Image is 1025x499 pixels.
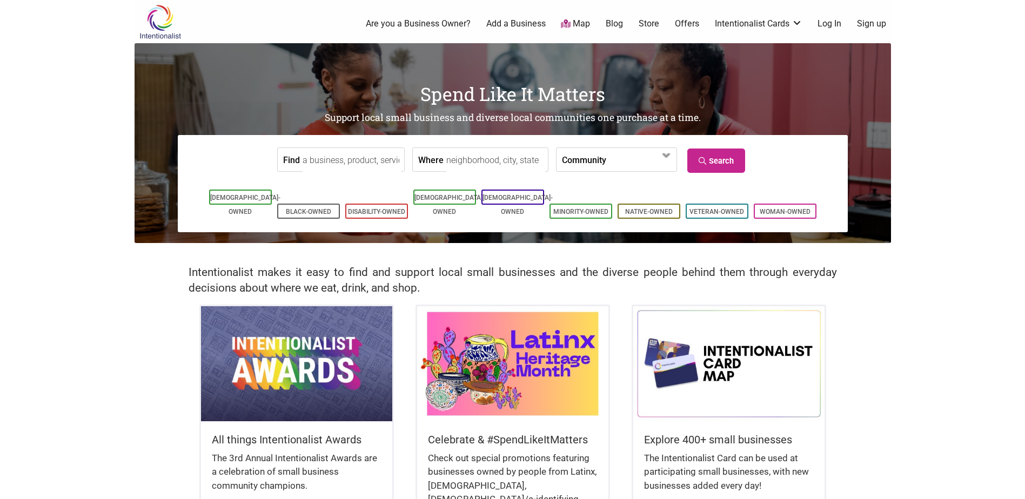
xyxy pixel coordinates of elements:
[715,18,802,30] a: Intentionalist Cards
[417,306,608,421] img: Latinx / Hispanic Heritage Month
[483,194,553,215] a: [DEMOGRAPHIC_DATA]-Owned
[486,18,546,30] a: Add a Business
[687,149,745,173] a: Search
[818,18,841,30] a: Log In
[446,148,545,172] input: neighborhood, city, state
[675,18,699,30] a: Offers
[212,432,381,447] h5: All things Intentionalist Awards
[348,208,405,215] a: Disability-Owned
[633,306,825,421] img: Intentionalist Card Map
[760,208,810,215] a: Woman-Owned
[201,306,392,421] img: Intentionalist Awards
[857,18,886,30] a: Sign up
[561,18,590,30] a: Map
[428,432,598,447] h5: Celebrate & #SpendLikeItMatters
[135,81,891,107] h1: Spend Like It Matters
[562,148,606,171] label: Community
[303,148,401,172] input: a business, product, service
[606,18,623,30] a: Blog
[639,18,659,30] a: Store
[210,194,280,215] a: [DEMOGRAPHIC_DATA]-Owned
[135,4,186,39] img: Intentionalist
[553,208,608,215] a: Minority-Owned
[286,208,331,215] a: Black-Owned
[418,148,444,171] label: Where
[414,194,485,215] a: [DEMOGRAPHIC_DATA]-Owned
[283,148,300,171] label: Find
[625,208,673,215] a: Native-Owned
[644,432,814,447] h5: Explore 400+ small businesses
[366,18,471,30] a: Are you a Business Owner?
[689,208,744,215] a: Veteran-Owned
[135,111,891,125] h2: Support local small business and diverse local communities one purchase at a time.
[189,265,837,296] h2: Intentionalist makes it easy to find and support local small businesses and the diverse people be...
